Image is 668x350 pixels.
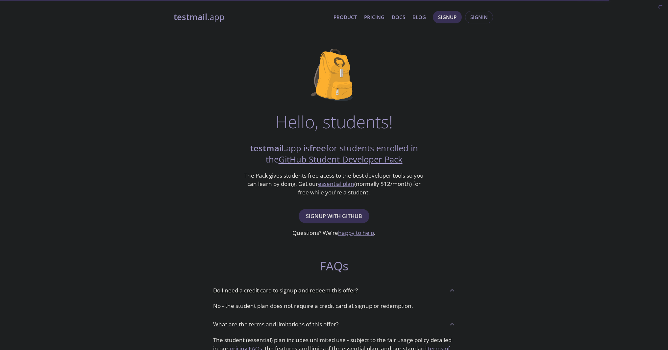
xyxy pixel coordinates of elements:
[174,11,207,23] strong: testmail
[279,154,403,165] a: GitHub Student Developer Pack
[438,13,457,21] span: Signup
[392,13,405,21] a: Docs
[213,286,358,295] p: Do I need a credit card to signup and redeem this offer?
[433,11,462,23] button: Signup
[309,142,326,154] strong: free
[174,12,328,23] a: testmail.app
[465,11,493,23] button: Signin
[250,142,284,154] strong: testmail
[244,171,425,197] h3: The Pack gives students free acess to the best developer tools so you can learn by doing. Get our...
[244,143,425,165] h2: .app is for students enrolled in the
[208,259,460,273] h2: FAQs
[311,49,357,101] img: github-student-backpack.png
[213,320,338,329] p: What are the terms and limitations of this offer?
[292,229,376,237] h3: Questions? We're .
[470,13,488,21] span: Signin
[412,13,426,21] a: Blog
[306,212,362,221] span: Signup with GitHub
[276,112,393,132] h1: Hello, students!
[334,13,357,21] a: Product
[208,281,460,299] div: Do I need a credit card to signup and redeem this offer?
[208,299,460,315] div: Do I need a credit card to signup and redeem this offer?
[338,229,374,237] a: happy to help
[318,180,354,187] a: essential plan
[208,315,460,333] div: What are the terms and limitations of this offer?
[299,209,369,223] button: Signup with GitHub
[213,302,455,310] p: No - the student plan does not require a credit card at signup or redemption.
[364,13,384,21] a: Pricing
